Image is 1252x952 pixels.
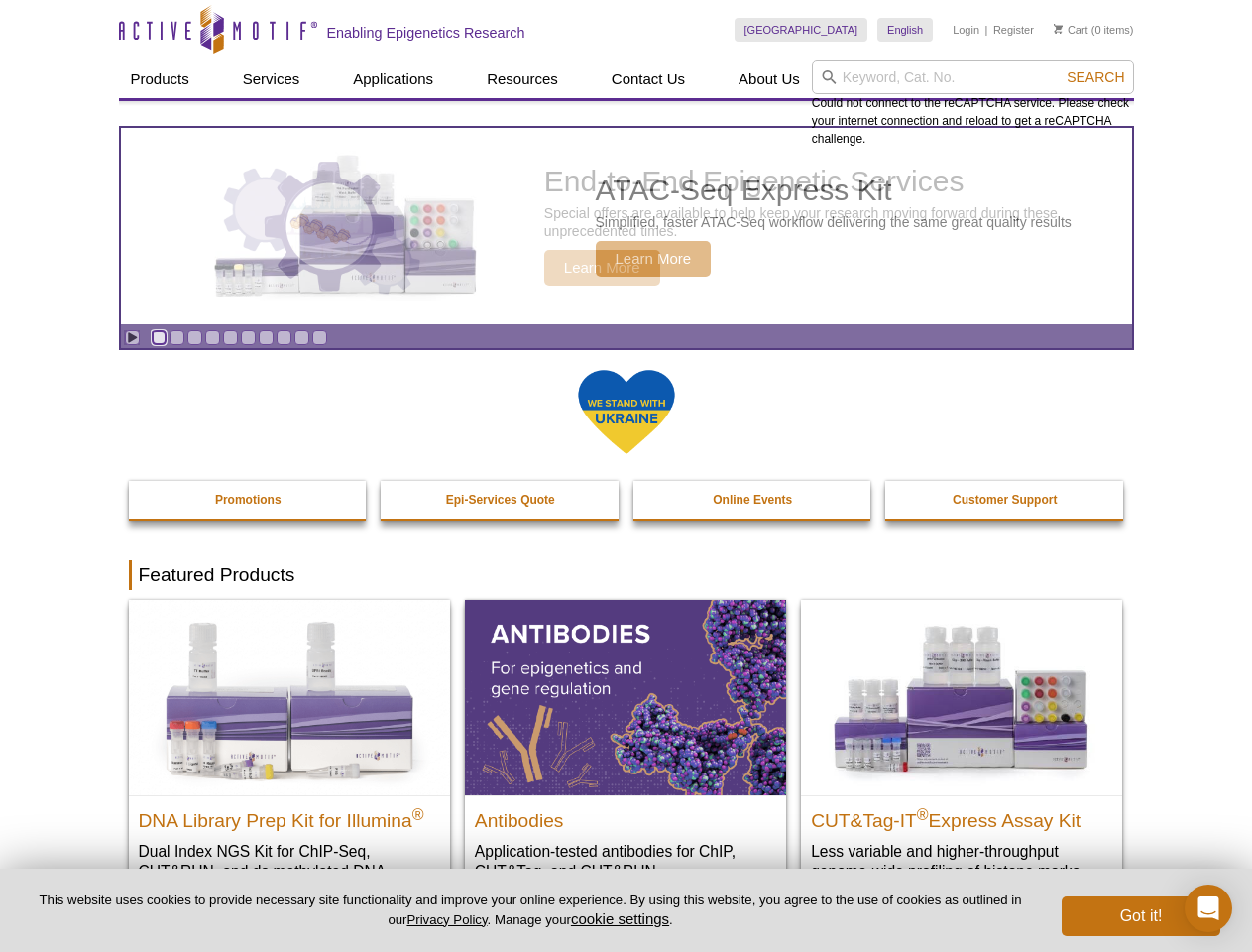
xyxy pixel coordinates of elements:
div: Could not connect to the reCAPTCHA service. Please check your internet connection and reload to g... [812,60,1134,148]
a: Go to slide 6 [241,330,256,345]
h2: Enabling Epigenetics Research [327,24,525,42]
a: Login [953,23,979,37]
img: ATAC-Seq Express Kit [184,151,512,301]
sup: ® [412,805,424,822]
a: Go to slide 1 [152,330,167,345]
p: Simplified, faster ATAC-Seq workflow delivering the same great quality results [596,213,1072,231]
input: Keyword, Cat. No. [812,60,1134,94]
h2: Antibodies [475,801,776,831]
a: Go to slide 10 [312,330,327,345]
a: English [877,18,933,42]
a: Customer Support [885,481,1125,519]
p: Application-tested antibodies for ChIP, CUT&Tag, and CUT&RUN. [475,841,776,882]
a: Products [119,60,201,98]
img: CUT&Tag-IT® Express Assay Kit [801,600,1122,794]
a: [GEOGRAPHIC_DATA] [735,18,868,42]
p: Dual Index NGS Kit for ChIP-Seq, CUT&RUN, and ds methylated DNA assays. [139,841,440,901]
p: This website uses cookies to provide necessary site functionality and improve your online experie... [32,892,1029,929]
p: Less variable and higher-throughput genome-wide profiling of histone marks​. [811,841,1112,882]
a: ATAC-Seq Express Kit ATAC-Seq Express Kit Simplified, faster ATAC-Seq workflow delivering the sam... [121,128,1132,324]
a: About Us [727,60,812,98]
a: Register [993,23,1034,37]
a: Applications [341,60,445,98]
span: Learn More [596,241,712,277]
a: Toggle autoplay [125,330,140,345]
h2: Featured Products [129,560,1124,590]
img: We Stand With Ukraine [577,368,676,456]
a: Cart [1054,23,1088,37]
strong: Epi-Services Quote [446,493,555,507]
a: Go to slide 5 [223,330,238,345]
strong: Customer Support [953,493,1057,507]
a: Contact Us [600,60,697,98]
button: Got it! [1062,896,1220,936]
strong: Promotions [215,493,282,507]
img: All Antibodies [465,600,786,794]
a: Promotions [129,481,369,519]
img: DNA Library Prep Kit for Illumina [129,600,450,794]
h2: ATAC-Seq Express Kit [596,176,1072,205]
button: cookie settings [571,910,669,927]
a: Privacy Policy [406,912,487,927]
a: Services [231,60,312,98]
a: Go to slide 7 [259,330,274,345]
a: Go to slide 8 [277,330,291,345]
div: Open Intercom Messenger [1185,885,1232,932]
li: (0 items) [1054,18,1134,42]
article: ATAC-Seq Express Kit [121,128,1132,324]
a: Go to slide 4 [205,330,220,345]
a: DNA Library Prep Kit for Illumina DNA Library Prep Kit for Illumina® Dual Index NGS Kit for ChIP-... [129,600,450,920]
span: Search [1067,69,1124,85]
a: CUT&Tag-IT® Express Assay Kit CUT&Tag-IT®Express Assay Kit Less variable and higher-throughput ge... [801,600,1122,900]
strong: Online Events [713,493,792,507]
sup: ® [917,805,929,822]
a: Go to slide 3 [187,330,202,345]
h2: CUT&Tag-IT Express Assay Kit [811,801,1112,831]
li: | [985,18,988,42]
a: All Antibodies Antibodies Application-tested antibodies for ChIP, CUT&Tag, and CUT&RUN. [465,600,786,900]
a: Go to slide 2 [170,330,184,345]
a: Resources [475,60,570,98]
a: Epi-Services Quote [381,481,621,519]
h2: DNA Library Prep Kit for Illumina [139,801,440,831]
button: Search [1061,68,1130,86]
img: Your Cart [1054,24,1063,34]
a: Go to slide 9 [294,330,309,345]
a: Online Events [633,481,873,519]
